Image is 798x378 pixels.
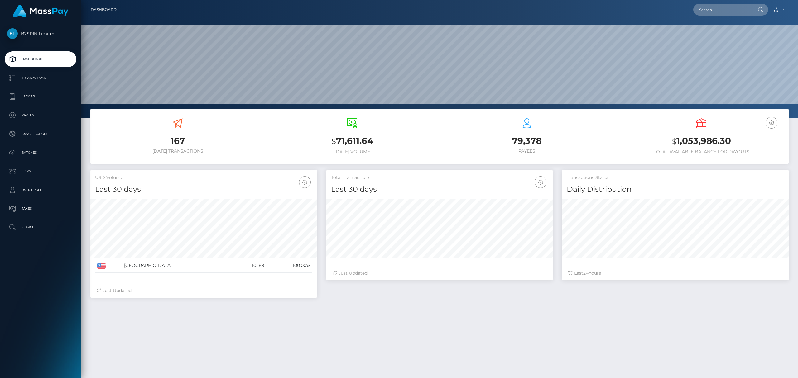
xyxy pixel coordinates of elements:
[95,149,260,154] h6: [DATE] Transactions
[444,149,609,154] h6: Payees
[331,184,548,195] h4: Last 30 days
[5,51,76,67] a: Dashboard
[333,270,547,276] div: Just Updated
[583,270,589,276] span: 24
[7,54,74,64] p: Dashboard
[267,258,312,273] td: 100.00%
[7,185,74,195] p: User Profile
[5,182,76,198] a: User Profile
[7,167,74,176] p: Links
[95,184,312,195] h4: Last 30 days
[7,204,74,213] p: Taxes
[95,135,260,147] h3: 167
[5,220,76,235] a: Search
[619,149,784,154] h6: Total Available Balance for Payouts
[91,3,117,16] a: Dashboard
[7,129,74,139] p: Cancellations
[444,135,609,147] h3: 79,378
[7,111,74,120] p: Payees
[567,175,784,181] h5: Transactions Status
[5,70,76,86] a: Transactions
[619,135,784,148] h3: 1,053,986.30
[270,149,435,154] h6: [DATE] Volume
[568,270,782,276] div: Last hours
[5,31,76,36] span: B2SPIN Limited
[331,175,548,181] h5: Total Transactions
[13,5,68,17] img: MassPay Logo
[5,89,76,104] a: Ledger
[7,28,18,39] img: B2SPIN Limited
[672,137,676,146] small: $
[95,175,312,181] h5: USD Volume
[5,145,76,160] a: Batches
[7,148,74,157] p: Batches
[567,184,784,195] h4: Daily Distribution
[97,287,311,294] div: Just Updated
[332,137,336,146] small: $
[5,107,76,123] a: Payees
[693,4,752,16] input: Search...
[122,258,231,273] td: [GEOGRAPHIC_DATA]
[5,163,76,179] a: Links
[5,126,76,142] a: Cancellations
[7,223,74,232] p: Search
[97,263,106,269] img: US.png
[5,201,76,216] a: Taxes
[270,135,435,148] h3: 71,611.64
[7,92,74,101] p: Ledger
[231,258,266,273] td: 10,189
[7,73,74,83] p: Transactions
